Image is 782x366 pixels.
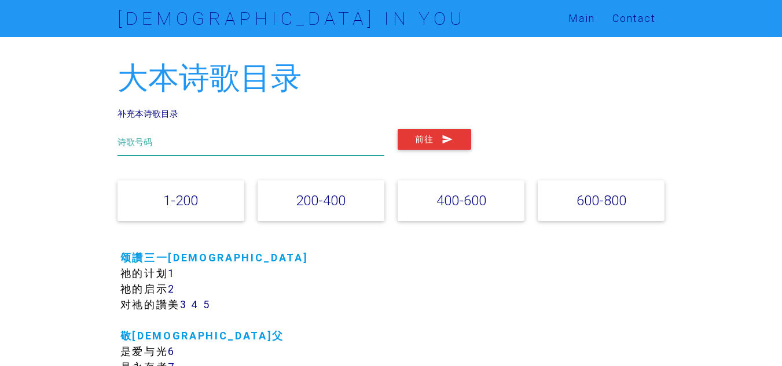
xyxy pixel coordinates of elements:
a: 400-600 [436,192,486,209]
button: 前往 [398,129,471,150]
a: 6 [168,345,175,358]
a: 补充本诗歌目录 [118,108,178,119]
a: 200-400 [296,192,346,209]
a: 3 [180,298,188,311]
a: 1-200 [163,192,198,209]
label: 诗歌号码 [118,136,152,149]
h2: 大本诗歌目录 [118,61,665,95]
a: 敬[DEMOGRAPHIC_DATA]父 [120,329,284,342]
iframe: Chat [733,314,773,357]
a: 4 [191,298,199,311]
a: 颂讚三一[DEMOGRAPHIC_DATA] [120,251,309,264]
a: 5 [203,298,211,311]
a: 1 [168,267,175,280]
a: 600-800 [577,192,626,209]
a: 2 [168,282,175,295]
